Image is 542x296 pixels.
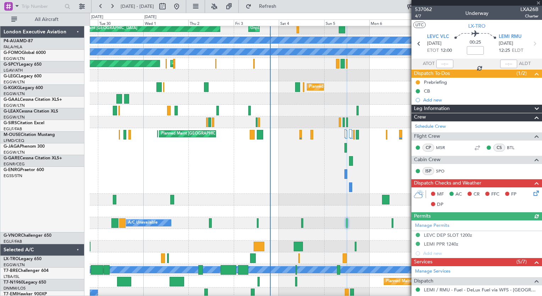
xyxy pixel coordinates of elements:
span: Flight Crew [414,132,440,141]
a: G-LEGCLegacy 600 [4,74,42,78]
a: LTBA/ISL [4,274,20,279]
span: 12:00 [441,47,452,54]
a: EGGW/LTN [4,150,25,155]
div: Wed 1 [143,20,188,26]
span: FFC [491,191,499,198]
input: Trip Number [22,1,62,12]
div: [DATE] [144,14,156,20]
a: G-FOMOGlobal 6000 [4,51,46,55]
a: EGNR/CEG [4,161,25,167]
div: CS [493,144,505,152]
div: A/C Unavailable [128,218,157,228]
span: G-JAGA [4,144,20,149]
a: DNMM/LOS [4,286,26,291]
a: P4-AUAMD-87 [4,39,33,43]
span: LXA26B [520,6,538,13]
span: Dispatch To-Dos [414,70,450,78]
span: (1/2) [516,70,527,77]
button: Refresh [242,1,285,12]
span: MF [437,191,444,198]
a: EGGW/LTN [4,115,25,120]
span: All Aircraft [18,17,75,22]
span: ATOT [423,60,435,67]
div: Tue 30 [98,20,143,26]
a: BTL [507,144,523,151]
a: LEMI / RMU - Fuel - DeLux Fuel via WFS - [GEOGRAPHIC_DATA] / RMU [424,287,538,293]
span: G-LEGC [4,74,19,78]
span: T7-BRE [4,269,18,273]
a: EGSS/STN [4,173,22,179]
span: FP [511,191,516,198]
span: LEVC VLC [427,33,449,40]
span: ALDT [519,60,531,67]
span: 00:25 [470,39,481,46]
span: G-SPCY [4,62,19,67]
a: G-SIRSCitation Excel [4,121,44,125]
button: All Aircraft [8,14,77,25]
div: Planned Maint [GEOGRAPHIC_DATA] ([GEOGRAPHIC_DATA]) [161,128,273,139]
a: SPO [436,168,452,174]
span: G-KGKG [4,86,20,90]
div: Sun 5 [324,20,369,26]
a: Schedule Crew [415,123,446,130]
span: LX-TRO [468,22,486,30]
span: G-VNOR [4,234,21,238]
span: LEMI RMU [499,33,521,40]
span: [DATE] - [DATE] [121,3,154,10]
a: G-KGKGLegacy 600 [4,86,43,90]
a: EGLF/FAB [4,126,22,132]
div: [DATE] [91,14,103,20]
span: 12:25 [499,47,510,54]
a: G-SPCYLegacy 650 [4,62,42,67]
span: Services [414,258,432,266]
span: P4-AUA [4,39,20,43]
div: Add new [423,97,538,103]
span: ELDT [512,47,523,54]
div: Unplanned Maint [GEOGRAPHIC_DATA] [250,23,323,34]
a: G-LEAXCessna Citation XLS [4,109,58,114]
span: (5/7) [516,258,527,265]
span: DP [437,201,443,208]
a: EGGW/LTN [4,80,25,85]
span: G-LEAX [4,109,19,114]
div: CB [424,88,430,94]
a: G-ENRGPraetor 600 [4,168,44,172]
span: G-FOMO [4,51,22,55]
a: G-GARECessna Citation XLS+ [4,156,62,160]
div: Planned Maint [GEOGRAPHIC_DATA] ([GEOGRAPHIC_DATA]) [386,276,498,287]
a: EGLF/FAB [4,239,22,244]
a: EGGW/LTN [4,91,25,97]
span: Refresh [253,4,283,9]
a: EGGW/LTN [4,262,25,268]
span: LX-TRO [4,257,19,261]
span: 4/7 [415,13,432,19]
a: G-GAALCessna Citation XLS+ [4,98,62,102]
span: Dispatch [414,277,433,285]
a: EGGW/LTN [4,56,25,61]
div: AOG Maint Dusseldorf [172,58,214,69]
a: G-VNORChallenger 650 [4,234,51,238]
div: Mon 6 [369,20,414,26]
a: M-OUSECitation Mustang [4,133,55,137]
a: LGAV/ATH [4,68,23,73]
div: Planned Maint [GEOGRAPHIC_DATA] [70,23,137,34]
div: Sat 4 [279,20,324,26]
span: T7-N1960 [4,280,23,285]
button: UTC [413,22,426,28]
span: [DATE] [427,40,442,47]
a: T7-N1960Legacy 650 [4,280,46,285]
span: Cabin Crew [414,156,441,164]
span: G-GAAL [4,98,20,102]
a: LX-TROLegacy 650 [4,257,42,261]
span: AC [455,191,462,198]
span: Leg Information [414,105,450,113]
span: ETOT [427,47,439,54]
a: T7-BREChallenger 604 [4,269,49,273]
span: M-OUSE [4,133,21,137]
span: Dispatch Checks and Weather [414,179,481,187]
div: Underway [465,10,488,17]
div: Fri 3 [234,20,279,26]
div: Prebriefing [424,79,447,85]
a: LFMD/CEQ [4,138,24,143]
span: Charter [520,13,538,19]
